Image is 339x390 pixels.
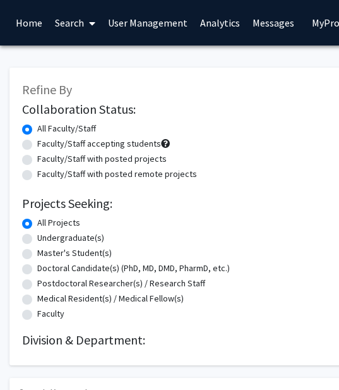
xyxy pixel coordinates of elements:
[37,122,96,135] label: All Faculty/Staff
[37,277,205,290] label: Postdoctoral Researcher(s) / Research Staff
[37,168,197,181] label: Faculty/Staff with posted remote projects
[37,292,184,305] label: Medical Resident(s) / Medical Fellow(s)
[37,307,64,320] label: Faculty
[37,216,80,229] label: All Projects
[194,1,246,45] a: Analytics
[37,247,112,260] label: Master's Student(s)
[9,1,49,45] a: Home
[37,262,230,275] label: Doctoral Candidate(s) (PhD, MD, DMD, PharmD, etc.)
[37,137,161,150] label: Faculty/Staff accepting students
[246,1,300,45] a: Messages
[285,333,330,381] iframe: Chat
[37,231,104,245] label: Undergraduate(s)
[102,1,194,45] a: User Management
[37,152,167,166] label: Faculty/Staff with posted projects
[49,1,102,45] a: Search
[22,82,72,97] span: Refine By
